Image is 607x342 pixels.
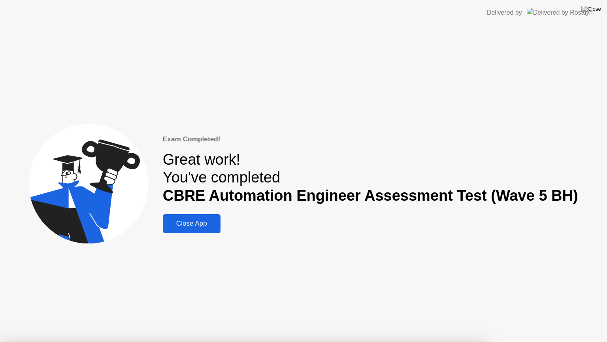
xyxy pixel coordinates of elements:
div: Exam Completed! [163,134,578,144]
b: CBRE Automation Engineer Assessment Test (Wave 5 BH) [163,187,578,204]
img: Close [581,6,601,12]
img: Delivered by Rosalyn [527,8,593,17]
div: Delivered by [487,8,522,17]
div: Great work! You've completed [163,151,578,205]
div: Close App [165,220,218,228]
